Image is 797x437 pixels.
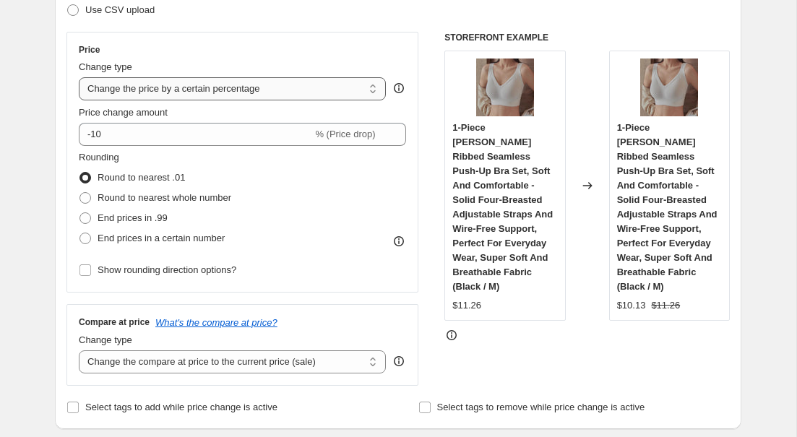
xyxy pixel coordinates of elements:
span: End prices in .99 [98,212,168,223]
input: -15 [79,123,312,146]
div: $11.26 [452,298,481,313]
span: Show rounding direction options? [98,264,236,275]
span: % (Price drop) [315,129,375,139]
div: help [392,354,406,368]
strike: $11.26 [651,298,680,313]
span: 1-Piece [PERSON_NAME] Ribbed Seamless Push-Up Bra Set, Soft And Comfortable - Solid Four-Breasted... [452,122,553,292]
span: Use CSV upload [85,4,155,15]
span: Change type [79,61,132,72]
button: What's the compare at price? [155,317,277,328]
span: 1-Piece [PERSON_NAME] Ribbed Seamless Push-Up Bra Set, Soft And Comfortable - Solid Four-Breasted... [617,122,718,292]
img: cc1544b3-e94d-4243-a241-863fda0291a1_80x.jpg [476,59,534,116]
h3: Price [79,44,100,56]
span: Round to nearest whole number [98,192,231,203]
div: $10.13 [617,298,646,313]
span: Select tags to add while price change is active [85,402,277,412]
div: help [392,81,406,95]
h6: STOREFRONT EXAMPLE [444,32,730,43]
span: Price change amount [79,107,168,118]
img: cc1544b3-e94d-4243-a241-863fda0291a1_80x.jpg [640,59,698,116]
span: Round to nearest .01 [98,172,185,183]
h3: Compare at price [79,316,150,328]
span: Select tags to remove while price change is active [437,402,645,412]
span: End prices in a certain number [98,233,225,243]
span: Rounding [79,152,119,163]
span: Change type [79,334,132,345]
